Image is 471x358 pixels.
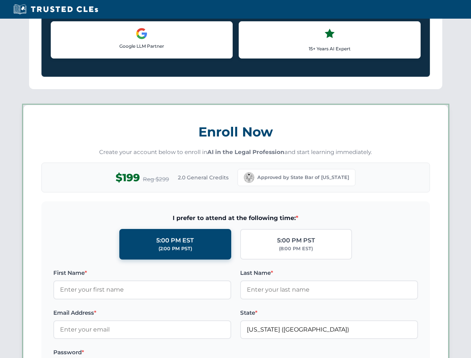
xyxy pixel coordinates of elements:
span: $199 [116,169,140,186]
span: 2.0 General Credits [178,173,229,182]
span: Reg $299 [143,175,169,184]
h3: Enroll Now [41,120,430,144]
input: California (CA) [240,320,418,339]
img: Trusted CLEs [11,4,100,15]
p: 15+ Years AI Expert [245,45,414,52]
span: I prefer to attend at the following time: [53,213,418,223]
img: Google [136,28,148,40]
div: (8:00 PM EST) [279,245,313,252]
p: Create your account below to enroll in and start learning immediately. [41,148,430,157]
span: Approved by State Bar of [US_STATE] [257,174,349,181]
label: Last Name [240,268,418,277]
div: 5:00 PM EST [156,236,194,245]
label: Email Address [53,308,231,317]
strong: AI in the Legal Profession [207,148,285,156]
label: State [240,308,418,317]
label: Password [53,348,231,357]
p: Google LLM Partner [57,43,226,50]
div: (2:00 PM PST) [158,245,192,252]
input: Enter your last name [240,280,418,299]
input: Enter your email [53,320,231,339]
label: First Name [53,268,231,277]
img: California Bar [244,172,254,183]
input: Enter your first name [53,280,231,299]
div: 5:00 PM PST [277,236,315,245]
